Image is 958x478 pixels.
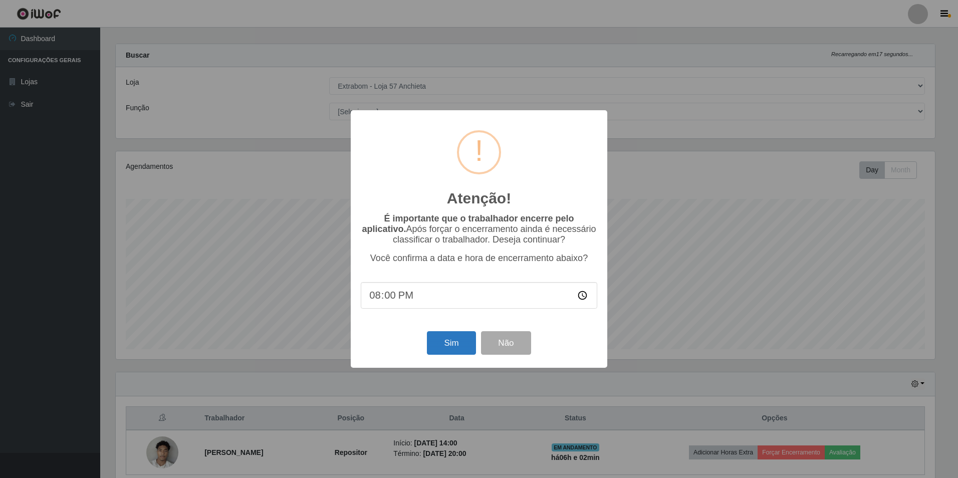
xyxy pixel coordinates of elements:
p: Após forçar o encerramento ainda é necessário classificar o trabalhador. Deseja continuar? [361,213,597,245]
button: Não [481,331,531,355]
b: É importante que o trabalhador encerre pelo aplicativo. [362,213,574,234]
h2: Atenção! [447,189,511,207]
button: Sim [427,331,475,355]
p: Você confirma a data e hora de encerramento abaixo? [361,253,597,264]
